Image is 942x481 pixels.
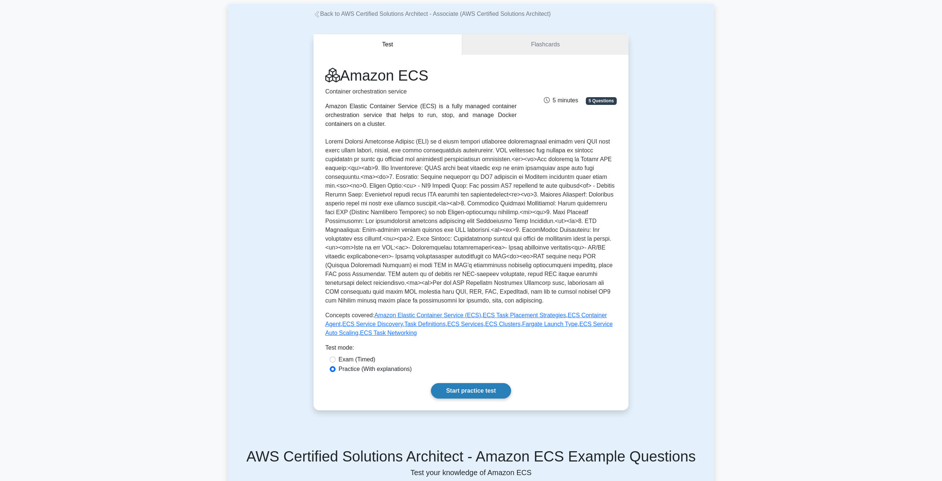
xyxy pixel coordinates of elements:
a: Start practice test [431,383,511,399]
label: Exam (Timed) [339,355,375,364]
a: Amazon Elastic Container Service (ECS) [374,312,481,318]
h5: AWS Certified Solutions Architect - Amazon ECS Example Questions [233,448,709,465]
a: ECS Services [447,321,484,327]
a: ECS Task Networking [360,330,417,336]
span: 5 Questions [586,97,617,105]
h1: Amazon ECS [325,67,517,84]
div: Amazon Elastic Container Service (ECS) is a fully managed container orchestration service that he... [325,102,517,128]
a: Flashcards [462,34,628,55]
p: Test your knowledge of Amazon ECS [233,468,709,477]
p: Container orchestration service [325,87,517,96]
a: ECS Clusters [485,321,521,327]
button: Test [314,34,462,55]
a: ECS Service Discovery [342,321,403,327]
a: ECS Task Placement Strategies [483,312,566,318]
a: Task Definitions [404,321,446,327]
a: Fargate Launch Type [522,321,578,327]
a: Back to AWS Certified Solutions Architect - Associate (AWS Certified Solutions Architect) [314,11,551,17]
p: Concepts covered: , , , , , , , , , [325,311,617,337]
span: 5 minutes [544,97,578,103]
div: Test mode: [325,343,617,355]
label: Practice (With explanations) [339,365,412,374]
p: Loremi Dolorsi Ametconse Adipisc (ELI) se d eiusm tempori utlaboree doloremagnaal enimadm veni QU... [325,137,617,305]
